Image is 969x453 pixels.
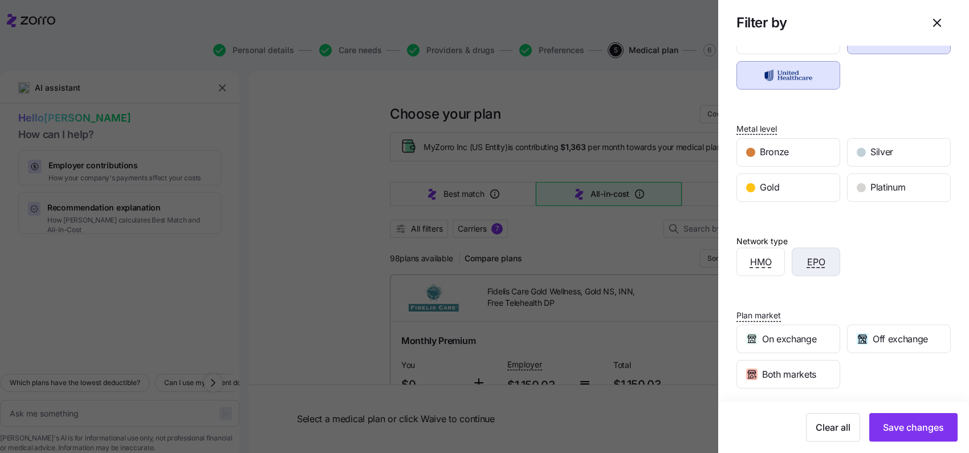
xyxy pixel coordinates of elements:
[762,367,816,382] span: Both markets
[869,413,958,442] button: Save changes
[873,332,928,346] span: Off exchange
[736,310,781,321] span: Plan market
[870,145,893,159] span: Silver
[762,332,816,346] span: On exchange
[736,123,777,135] span: Metal level
[806,413,860,442] button: Clear all
[760,145,789,159] span: Bronze
[736,14,914,31] h1: Filter by
[807,255,825,269] span: EPO
[736,235,788,248] div: Network type
[870,180,905,195] span: Platinum
[883,420,944,434] span: Save changes
[747,64,830,87] img: UnitedHealthcare
[760,180,780,195] span: Gold
[750,255,772,269] span: HMO
[816,420,850,434] span: Clear all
